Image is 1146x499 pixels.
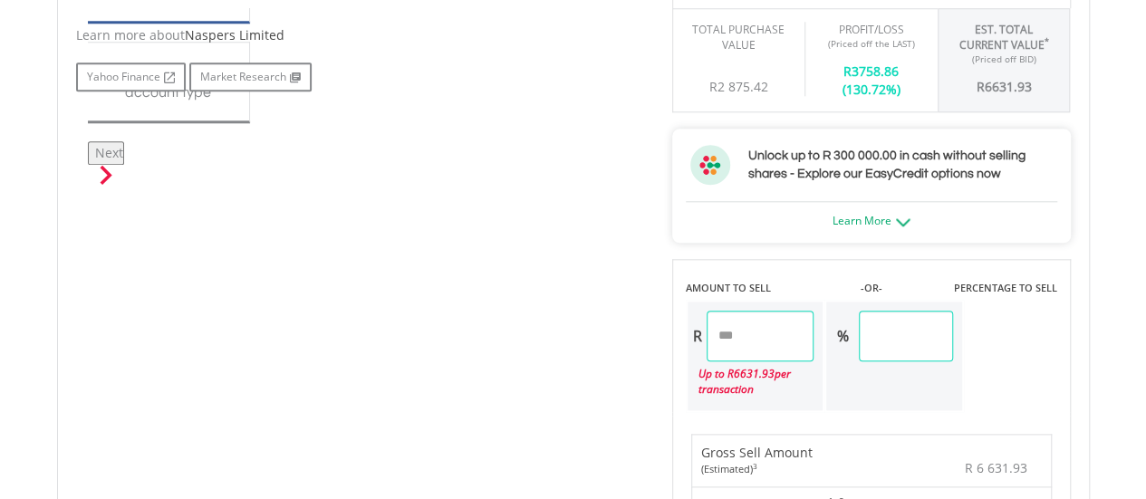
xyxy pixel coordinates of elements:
span: 6631.93 [734,366,775,381]
div: (Priced off BID) [952,53,1056,65]
span: 6631.93 [985,78,1032,95]
a: Learn More [833,213,910,228]
div: Profit/Loss [819,22,924,37]
div: R [952,65,1056,96]
img: ec-flower.svg [690,145,730,185]
a: Market Research [189,62,312,91]
span: 3758.86 (130.72%) [843,62,900,98]
div: % [826,311,859,361]
label: PERCENTAGE TO SELL [953,281,1056,295]
span: R2 875.42 [709,78,768,95]
span: R 6 631.93 [965,459,1027,476]
div: R [688,311,707,361]
div: (Estimated) [701,462,813,476]
div: Up to R per transaction [688,361,814,401]
div: (Priced off the LAST) [819,37,924,50]
div: Total Purchase Value [687,22,791,53]
label: -OR- [860,281,881,295]
div: Gross Sell Amount [701,444,813,476]
div: R [819,50,924,99]
div: Learn more about [76,26,645,44]
span: Naspers Limited [185,26,284,43]
sup: 3 [753,461,757,471]
a: Yahoo Finance [76,62,186,91]
label: AMOUNT TO SELL [686,281,771,295]
img: ec-arrow-down.png [896,218,910,226]
h3: Unlock up to R 300 000.00 in cash without selling shares - Explore our EasyCredit options now [748,147,1053,183]
button: Next [88,141,124,165]
div: Activate a new account type [99,71,238,100]
div: Est. Total Current Value [952,22,1056,53]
